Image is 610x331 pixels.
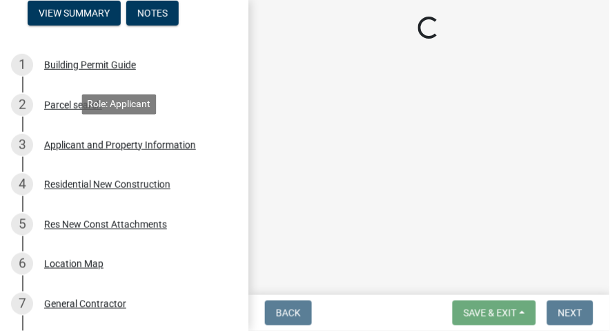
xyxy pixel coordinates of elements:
div: Applicant and Property Information [44,140,196,150]
span: Next [558,308,582,319]
div: General Contractor [44,299,126,309]
div: 3 [11,134,33,156]
button: Next [547,301,593,325]
button: Back [265,301,312,325]
span: Back [276,308,301,319]
div: Role: Applicant [82,94,157,114]
div: 7 [11,293,33,315]
div: 2 [11,94,33,116]
span: Save & Exit [464,308,517,319]
button: Notes [126,1,179,26]
div: Location Map [44,259,104,269]
wm-modal-confirm: Summary [28,8,121,19]
div: 1 [11,54,33,76]
div: 5 [11,214,33,236]
div: 6 [11,253,33,275]
div: 4 [11,173,33,196]
div: Res New Const Attachments [44,220,167,229]
div: Building Permit Guide [44,60,136,70]
button: View Summary [28,1,121,26]
div: Parcel search [44,100,102,110]
button: Save & Exit [453,301,536,325]
div: Residential New Construction [44,180,170,189]
wm-modal-confirm: Notes [126,8,179,19]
